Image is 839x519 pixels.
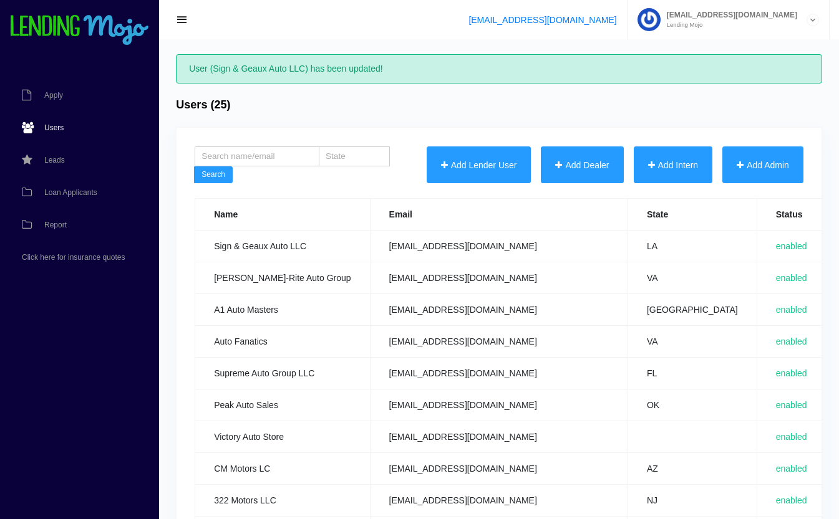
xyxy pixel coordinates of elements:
span: Loan Applicants [44,189,97,196]
span: enabled [776,273,807,283]
span: Apply [44,92,63,99]
span: enabled [776,305,807,315]
th: Status [757,199,827,231]
td: Auto Fanatics [195,326,370,358]
th: Name [195,199,370,231]
td: [EMAIL_ADDRESS][DOMAIN_NAME] [370,421,628,453]
td: VA [628,262,757,294]
div: User (Sign & Geaux Auto LLC) has been updated! [176,54,822,83]
button: Add Lender User [427,146,531,184]
td: Peak Auto Sales [195,389,370,421]
img: logo-small.png [9,15,150,46]
td: [EMAIL_ADDRESS][DOMAIN_NAME] [370,326,628,358]
td: [EMAIL_ADDRESS][DOMAIN_NAME] [370,485,628,517]
td: CM Motors LC [195,453,370,485]
span: Report [44,221,67,229]
td: [EMAIL_ADDRESS][DOMAIN_NAME] [370,294,628,326]
img: Profile image [638,8,661,31]
td: VA [628,326,757,358]
td: LA [628,231,757,262]
span: enabled [776,368,807,378]
td: AZ [628,453,757,485]
span: Click here for insurance quotes [22,254,125,261]
input: Search name/email [195,146,319,166]
span: Leads [44,156,65,164]
small: Lending Mojo [661,22,797,28]
td: Sign & Geaux Auto LLC [195,231,370,262]
span: enabled [776,336,807,346]
td: [EMAIL_ADDRESS][DOMAIN_NAME] [370,231,628,262]
span: enabled [776,432,807,442]
th: State [628,199,757,231]
td: Victory Auto Store [195,421,370,453]
td: 322 Motors LLC [195,485,370,517]
th: Email [370,199,628,231]
a: [EMAIL_ADDRESS][DOMAIN_NAME] [468,15,616,25]
td: [EMAIL_ADDRESS][DOMAIN_NAME] [370,453,628,485]
span: enabled [776,241,807,251]
span: enabled [776,400,807,410]
span: enabled [776,464,807,474]
span: enabled [776,495,807,505]
button: Add Dealer [541,146,623,184]
td: OK [628,389,757,421]
td: NJ [628,485,757,517]
span: [EMAIL_ADDRESS][DOMAIN_NAME] [661,11,797,19]
button: Add Admin [722,146,803,184]
td: [GEOGRAPHIC_DATA] [628,294,757,326]
span: Users [44,124,64,131]
button: Search [194,166,233,184]
td: [EMAIL_ADDRESS][DOMAIN_NAME] [370,389,628,421]
td: [EMAIL_ADDRESS][DOMAIN_NAME] [370,262,628,294]
input: State [319,146,390,166]
td: Supreme Auto Group LLC [195,358,370,389]
h4: Users (25) [176,98,230,112]
td: [EMAIL_ADDRESS][DOMAIN_NAME] [370,358,628,389]
td: FL [628,358,757,389]
button: Add Intern [634,146,713,184]
td: [PERSON_NAME]-Rite Auto Group [195,262,370,294]
td: A1 Auto Masters [195,294,370,326]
